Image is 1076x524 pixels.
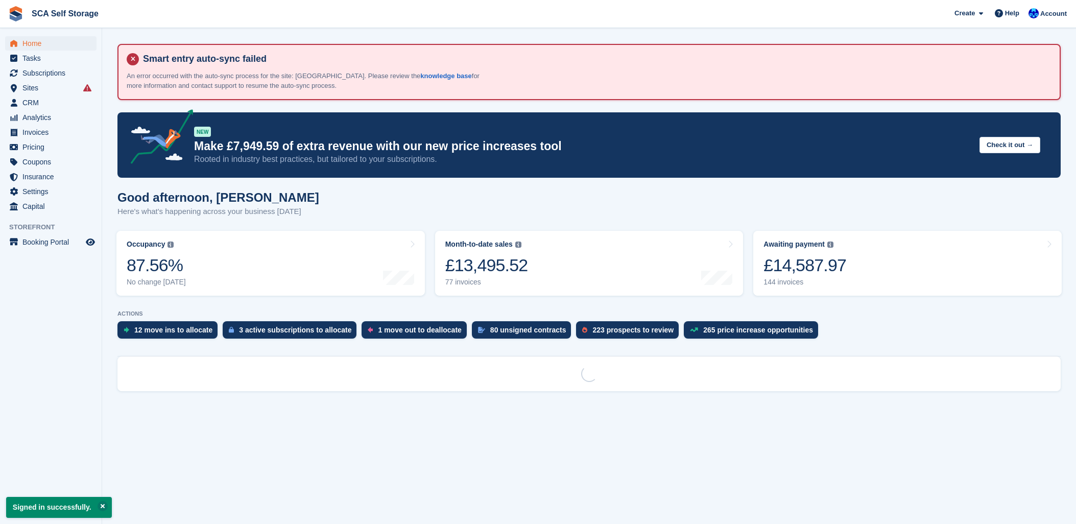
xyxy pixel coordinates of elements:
[435,231,744,296] a: Month-to-date sales £13,495.52 77 invoices
[592,326,674,334] div: 223 prospects to review
[127,71,484,91] p: An error occurred with the auto-sync process for the site: [GEOGRAPHIC_DATA]. Please review the f...
[223,321,362,344] a: 3 active subscriptions to allocate
[22,96,84,110] span: CRM
[5,199,97,213] a: menu
[9,222,102,232] span: Storefront
[5,96,97,110] a: menu
[445,240,513,249] div: Month-to-date sales
[472,321,577,344] a: 80 unsigned contracts
[1005,8,1019,18] span: Help
[515,242,521,248] img: icon-info-grey-7440780725fd019a000dd9b08b2336e03edf1995a4989e88bcd33f0948082b44.svg
[5,66,97,80] a: menu
[83,84,91,92] i: Smart entry sync failures have occurred
[5,51,97,65] a: menu
[117,311,1061,317] p: ACTIONS
[22,125,84,139] span: Invoices
[478,327,485,333] img: contract_signature_icon-13c848040528278c33f63329250d36e43548de30e8caae1d1a13099fd9432cc5.svg
[116,231,425,296] a: Occupancy 87.56% No change [DATE]
[445,278,528,287] div: 77 invoices
[763,240,825,249] div: Awaiting payment
[979,137,1040,154] button: Check it out →
[22,235,84,249] span: Booking Portal
[5,81,97,95] a: menu
[5,170,97,184] a: menu
[763,278,846,287] div: 144 invoices
[117,190,319,204] h1: Good afternoon, [PERSON_NAME]
[703,326,813,334] div: 265 price increase opportunities
[194,139,971,154] p: Make £7,949.59 of extra revenue with our new price increases tool
[22,199,84,213] span: Capital
[690,327,698,332] img: price_increase_opportunities-93ffe204e8149a01c8c9dc8f82e8f89637d9d84a8eef4429ea346261dce0b2c0.svg
[127,278,186,287] div: No change [DATE]
[445,255,528,276] div: £13,495.52
[8,6,23,21] img: stora-icon-8386f47178a22dfd0bd8f6a31ec36ba5ce8667c1dd55bd0f319d3a0aa187defe.svg
[5,36,97,51] a: menu
[5,235,97,249] a: menu
[134,326,212,334] div: 12 move ins to allocate
[1040,9,1067,19] span: Account
[122,109,194,168] img: price-adjustments-announcement-icon-8257ccfd72463d97f412b2fc003d46551f7dbcb40ab6d574587a9cd5c0d94...
[22,155,84,169] span: Coupons
[378,326,461,334] div: 1 move out to deallocate
[763,255,846,276] div: £14,587.97
[576,321,684,344] a: 223 prospects to review
[5,184,97,199] a: menu
[22,81,84,95] span: Sites
[684,321,823,344] a: 265 price increase opportunities
[127,255,186,276] div: 87.56%
[229,326,234,333] img: active_subscription_to_allocate_icon-d502201f5373d7db506a760aba3b589e785aa758c864c3986d89f69b8ff3...
[239,326,351,334] div: 3 active subscriptions to allocate
[168,242,174,248] img: icon-info-grey-7440780725fd019a000dd9b08b2336e03edf1995a4989e88bcd33f0948082b44.svg
[22,184,84,199] span: Settings
[124,327,129,333] img: move_ins_to_allocate_icon-fdf77a2bb77ea45bf5b3d319d69a93e2d87916cf1d5bf7949dd705db3b84f3ca.svg
[5,140,97,154] a: menu
[194,127,211,137] div: NEW
[5,155,97,169] a: menu
[28,5,103,22] a: SCA Self Storage
[954,8,975,18] span: Create
[194,154,971,165] p: Rooted in industry best practices, but tailored to your subscriptions.
[490,326,566,334] div: 80 unsigned contracts
[139,53,1051,65] h4: Smart entry auto-sync failed
[5,125,97,139] a: menu
[117,321,223,344] a: 12 move ins to allocate
[127,240,165,249] div: Occupancy
[362,321,471,344] a: 1 move out to deallocate
[22,51,84,65] span: Tasks
[827,242,833,248] img: icon-info-grey-7440780725fd019a000dd9b08b2336e03edf1995a4989e88bcd33f0948082b44.svg
[753,231,1062,296] a: Awaiting payment £14,587.97 144 invoices
[6,497,112,518] p: Signed in successfully.
[84,236,97,248] a: Preview store
[22,110,84,125] span: Analytics
[368,327,373,333] img: move_outs_to_deallocate_icon-f764333ba52eb49d3ac5e1228854f67142a1ed5810a6f6cc68b1a99e826820c5.svg
[5,110,97,125] a: menu
[22,36,84,51] span: Home
[117,206,319,218] p: Here's what's happening across your business [DATE]
[582,327,587,333] img: prospect-51fa495bee0391a8d652442698ab0144808aea92771e9ea1ae160a38d050c398.svg
[22,140,84,154] span: Pricing
[22,170,84,184] span: Insurance
[420,72,471,80] a: knowledge base
[1029,8,1039,18] img: Kelly Neesham
[22,66,84,80] span: Subscriptions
